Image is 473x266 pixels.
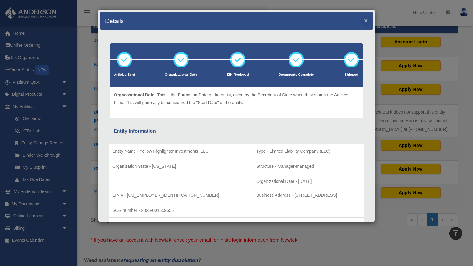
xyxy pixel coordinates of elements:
[114,72,135,78] p: Articles Sent
[165,72,197,78] p: Organizational Date
[114,91,359,106] p: This is the Formation Date of the entity, given by the Secretary of State when they stamp the Art...
[256,191,361,199] p: Business Address - [STREET_ADDRESS]
[256,178,361,185] p: Organizational Date - [DATE]
[112,147,250,155] p: Entity Name - Yellow Highlighter Investments, LLC
[112,221,250,228] p: RA Name - [PERSON_NAME] Registered Agents
[364,17,368,24] button: ×
[114,127,359,135] div: Entity Information
[278,72,314,78] p: Documents Complete
[112,163,250,170] p: Organization State - [US_STATE]
[112,191,250,199] p: EIN # - [US_EMPLOYER_IDENTIFICATION_NUMBER]
[105,16,124,25] h4: Details
[114,92,157,97] span: Organizational Date -
[112,207,250,214] p: SOS number - 2025-001659556
[256,163,361,170] p: Structure - Manager-managed
[227,72,249,78] p: EIN Recieved
[256,221,361,228] p: RA Address - [STREET_ADDRESS]
[256,147,361,155] p: Type - Limited Liability Company (LLC)
[344,72,359,78] p: Shipped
